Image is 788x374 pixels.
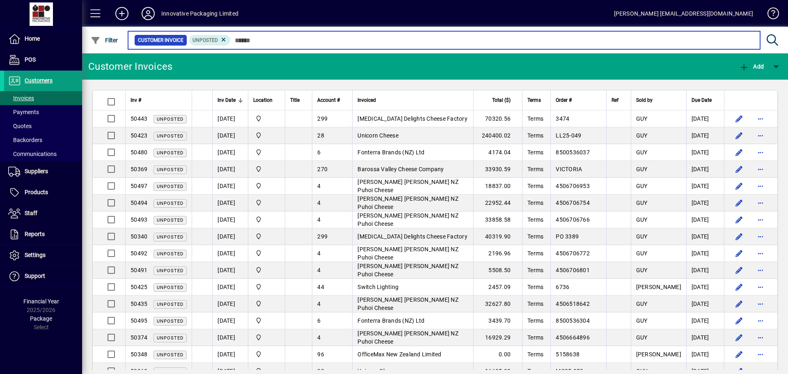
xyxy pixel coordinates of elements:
[91,37,118,44] span: Filter
[492,96,511,105] span: Total ($)
[290,96,300,105] span: Title
[556,317,590,324] span: 8500536304
[212,312,248,329] td: [DATE]
[253,299,280,308] span: Innovative Packaging
[737,59,766,74] button: Add
[25,189,48,195] span: Products
[556,301,590,307] span: 4506518642
[157,201,183,206] span: Unposted
[556,284,569,290] span: 6736
[357,212,458,227] span: [PERSON_NAME] [PERSON_NAME] NZ Puhoi Cheese
[212,161,248,178] td: [DATE]
[157,184,183,189] span: Unposted
[131,334,147,341] span: 50374
[733,146,746,159] button: Edit
[253,114,280,123] span: Innovative Packaging
[317,250,321,257] span: 4
[733,163,746,176] button: Edit
[473,296,522,312] td: 32627.80
[733,112,746,125] button: Edit
[527,351,543,358] span: Terms
[556,149,590,156] span: 8500536037
[161,7,238,20] div: Innovative Packaging Limited
[253,148,280,157] span: Innovative Packaging
[4,161,82,182] a: Suppliers
[25,210,37,216] span: Staff
[473,144,522,161] td: 4174.04
[473,228,522,245] td: 40319.90
[527,334,543,341] span: Terms
[556,233,579,240] span: PO 3389
[636,96,653,105] span: Sold by
[157,218,183,223] span: Unposted
[556,267,590,273] span: 4506706801
[131,96,141,105] span: Inv #
[317,200,321,206] span: 4
[25,168,48,174] span: Suppliers
[212,245,248,262] td: [DATE]
[527,200,543,206] span: Terms
[473,245,522,262] td: 2196.96
[473,195,522,211] td: 22952.44
[189,35,231,46] mat-chip: Customer Invoice Status: Unposted
[636,334,648,341] span: GUY
[527,115,543,122] span: Terms
[527,250,543,257] span: Terms
[4,182,82,203] a: Products
[754,163,767,176] button: More options
[157,285,183,290] span: Unposted
[317,284,324,290] span: 44
[212,211,248,228] td: [DATE]
[527,284,543,290] span: Terms
[23,298,59,305] span: Financial Year
[556,334,590,341] span: 4506664896
[8,109,39,115] span: Payments
[157,335,183,341] span: Unposted
[636,149,648,156] span: GUY
[754,314,767,327] button: More options
[157,319,183,324] span: Unposted
[754,112,767,125] button: More options
[131,132,147,139] span: 50423
[686,127,724,144] td: [DATE]
[212,127,248,144] td: [DATE]
[253,266,280,275] span: Innovative Packaging
[527,166,543,172] span: Terms
[754,213,767,226] button: More options
[733,179,746,193] button: Edit
[317,149,321,156] span: 6
[192,37,218,43] span: Unposted
[636,317,648,324] span: GUY
[212,144,248,161] td: [DATE]
[357,179,458,193] span: [PERSON_NAME] [PERSON_NAME] NZ Puhoi Cheese
[4,50,82,70] a: POS
[88,60,172,73] div: Customer Invoices
[692,96,719,105] div: Due Date
[686,178,724,195] td: [DATE]
[733,196,746,209] button: Edit
[686,110,724,127] td: [DATE]
[4,203,82,224] a: Staff
[733,314,746,327] button: Edit
[8,95,34,101] span: Invoices
[527,233,543,240] span: Terms
[157,133,183,139] span: Unposted
[4,133,82,147] a: Backorders
[253,333,280,342] span: Innovative Packaging
[131,301,147,307] span: 50435
[4,105,82,119] a: Payments
[636,351,681,358] span: [PERSON_NAME]
[131,149,147,156] span: 50480
[636,200,648,206] span: GUY
[131,200,147,206] span: 50494
[357,115,467,122] span: [MEDICAL_DATA] Delights Cheese Factory
[733,230,746,243] button: Edit
[131,267,147,273] span: 50491
[253,181,280,190] span: Innovative Packaging
[212,296,248,312] td: [DATE]
[131,250,147,257] span: 50492
[131,216,147,223] span: 50493
[754,179,767,193] button: More options
[754,129,767,142] button: More options
[357,317,424,324] span: Fonterra Brands (NZ) Ltd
